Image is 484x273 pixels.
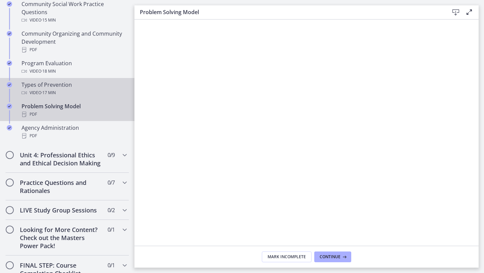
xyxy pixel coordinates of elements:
div: Agency Administration [22,124,126,140]
div: PDF [22,132,126,140]
div: PDF [22,46,126,54]
i: Completed [7,31,12,36]
i: Completed [7,125,12,130]
span: 0 / 1 [108,226,115,234]
div: Video [22,16,126,24]
div: Community Organizing and Community Development [22,30,126,54]
button: Continue [314,251,351,262]
h2: LIVE Study Group Sessions [20,206,102,214]
span: 0 / 7 [108,179,115,187]
span: · 15 min [41,16,56,24]
span: Mark Incomplete [268,254,306,260]
h3: Problem Solving Model [140,8,438,16]
span: · 18 min [41,67,56,75]
button: Mark Incomplete [262,251,312,262]
i: Completed [7,1,12,7]
h2: Unit 4: Professional Ethics and Ethical Decision Making [20,151,102,167]
i: Completed [7,82,12,87]
i: Completed [7,61,12,66]
span: 0 / 1 [108,261,115,269]
span: · 17 min [41,89,56,97]
div: PDF [22,110,126,118]
div: Video [22,67,126,75]
div: Program Evaluation [22,59,126,75]
span: Continue [320,254,340,260]
h2: Looking for More Content? Check out the Masters Power Pack! [20,226,102,250]
div: Video [22,89,126,97]
h2: Practice Questions and Rationales [20,179,102,195]
div: Problem Solving Model [22,102,126,118]
span: 0 / 2 [108,206,115,214]
i: Completed [7,104,12,109]
div: Types of Prevention [22,81,126,97]
span: 0 / 9 [108,151,115,159]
